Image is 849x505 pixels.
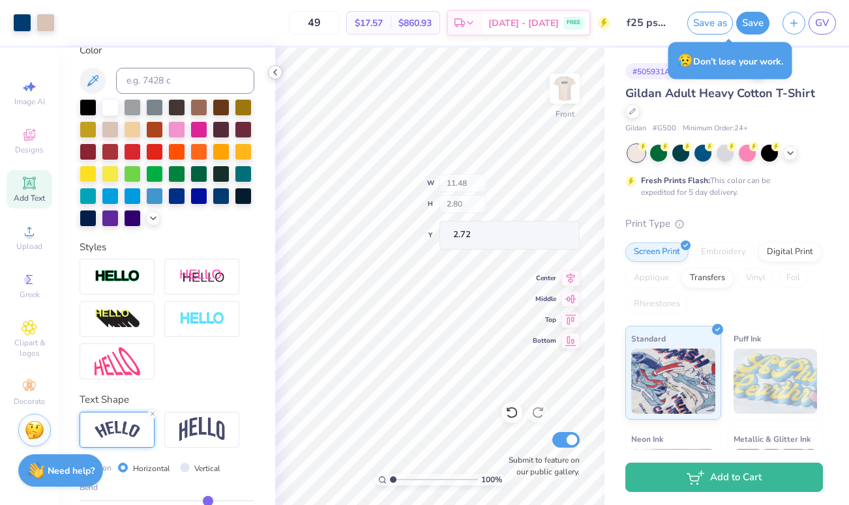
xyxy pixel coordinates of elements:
[681,268,734,288] div: Transfers
[398,16,432,30] span: $860.93
[778,268,809,288] div: Foil
[48,465,95,477] strong: Need help?
[683,123,748,134] span: Minimum Order: 24 +
[625,295,689,314] div: Rhinestones
[95,421,140,439] img: Arc
[80,392,254,407] div: Text Shape
[687,12,733,35] button: Save as
[481,474,502,485] span: 100 %
[736,12,769,35] button: Save
[289,11,340,35] input: – –
[116,68,254,94] input: e.g. 7428 c
[641,175,710,186] strong: Fresh Prints Flash:
[20,289,40,300] span: Greek
[641,175,801,198] div: This color can be expedited for 5 day delivery.
[14,396,45,407] span: Decorate
[625,63,678,79] div: # 505931A
[80,482,98,493] span: Bend
[179,311,225,326] img: Negative Space
[653,123,676,134] span: # G500
[625,216,823,231] div: Print Type
[693,242,754,262] div: Embroidery
[14,193,45,203] span: Add Text
[734,349,818,414] img: Puff Ink
[501,454,580,478] label: Submit to feature on our public gallery.
[80,240,254,255] div: Styles
[625,268,678,288] div: Applique
[552,76,578,102] img: Front
[7,338,52,358] span: Clipart & logos
[355,16,383,30] span: $17.57
[668,42,792,79] div: Don’t lose your work.
[625,123,646,134] span: Gildan
[15,145,44,155] span: Designs
[95,309,140,330] img: 3d Illusion
[133,463,170,474] label: Horizontal
[16,241,42,252] span: Upload
[533,274,556,283] span: Center
[533,295,556,304] span: Middle
[631,332,666,345] span: Standard
[815,16,829,31] span: GV
[625,463,823,492] button: Add to Cart
[556,108,574,120] div: Front
[179,417,225,442] img: Arch
[533,336,556,345] span: Bottom
[488,16,559,30] span: [DATE] - [DATE]
[631,349,715,414] img: Standard
[533,315,556,325] span: Top
[567,18,580,27] span: FREE
[14,96,45,107] span: Image AI
[625,85,815,101] span: Gildan Adult Heavy Cotton T-Shirt
[737,268,774,288] div: Vinyl
[734,432,811,446] span: Metallic & Glitter Ink
[809,12,836,35] a: GV
[95,269,140,284] img: Stroke
[194,463,220,474] label: Vertical
[95,347,140,375] img: Free Distort
[80,43,254,58] div: Color
[734,332,761,345] span: Puff Ink
[179,268,225,285] img: Shadow
[631,432,663,446] span: Neon Ink
[617,10,681,36] input: Untitled Design
[758,242,822,262] div: Digital Print
[625,242,689,262] div: Screen Print
[678,52,693,69] span: 😥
